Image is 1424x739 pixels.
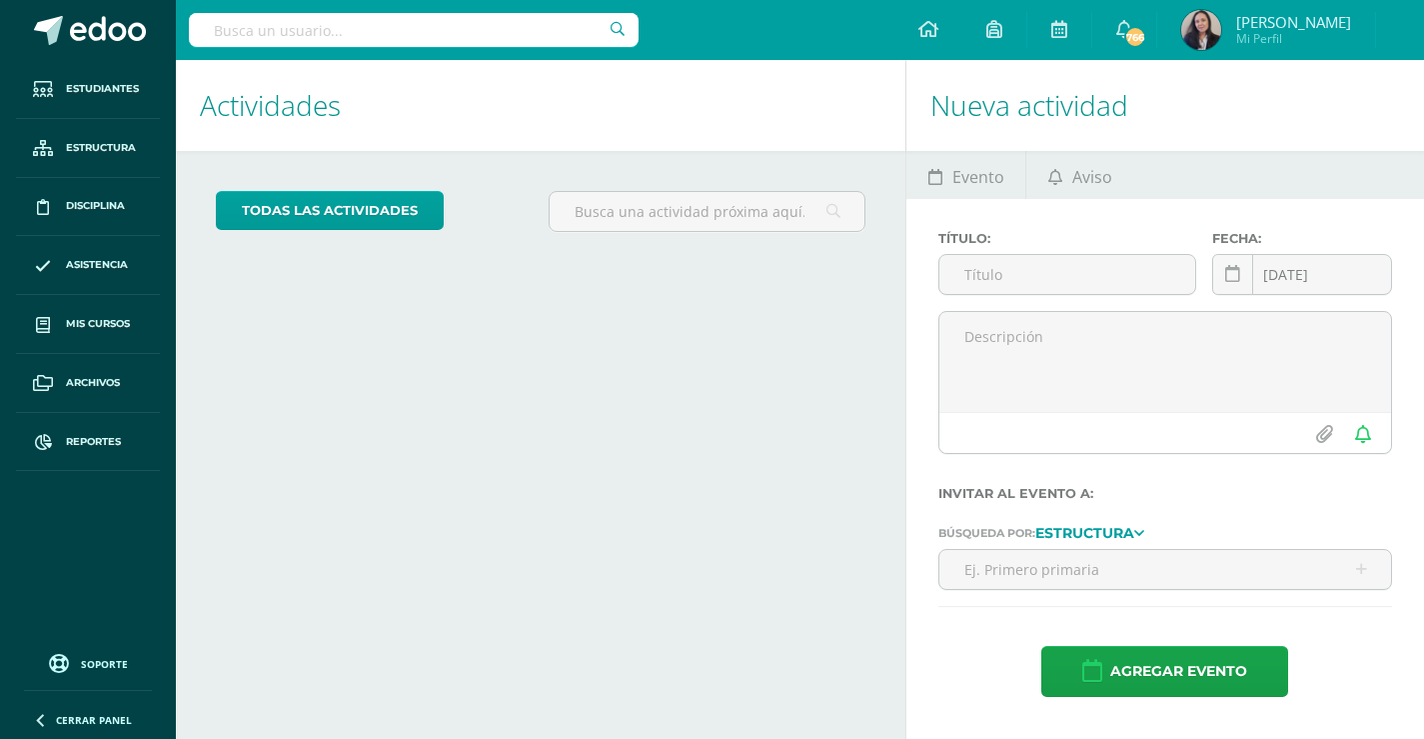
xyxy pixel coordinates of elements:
input: Ej. Primero primaria [939,550,1391,589]
h1: Actividades [200,60,881,151]
span: Soporte [81,657,128,671]
strong: Estructura [1035,524,1134,542]
img: b96f8661166e7893b451ee7f1062d364.png [1181,10,1221,50]
span: Búsqueda por: [938,526,1035,540]
a: Soporte [24,649,152,676]
button: Agregar evento [1041,646,1288,697]
a: Estructura [1035,525,1144,539]
a: Aviso [1026,151,1133,199]
input: Fecha de entrega [1213,255,1391,294]
span: Mi Perfil [1236,30,1351,47]
a: Mis cursos [16,295,160,354]
span: Estudiantes [66,81,139,97]
a: Asistencia [16,236,160,295]
span: Estructura [66,140,136,156]
span: [PERSON_NAME] [1236,12,1351,32]
span: Mis cursos [66,316,130,332]
label: Título: [938,231,1196,246]
span: Agregar evento [1110,647,1247,696]
a: Estructura [16,119,160,178]
label: Invitar al evento a: [938,486,1392,501]
a: Evento [906,151,1025,199]
a: Estudiantes [16,60,160,119]
span: Archivos [66,375,120,391]
label: Fecha: [1212,231,1392,246]
span: Disciplina [66,198,125,214]
input: Título [939,255,1195,294]
span: Evento [952,153,1004,201]
span: Aviso [1072,153,1112,201]
span: 766 [1124,26,1146,48]
a: Reportes [16,413,160,472]
span: Reportes [66,434,121,450]
span: Cerrar panel [56,713,132,727]
a: Disciplina [16,178,160,237]
span: Asistencia [66,257,128,273]
a: todas las Actividades [216,191,444,230]
h1: Nueva actividad [930,60,1400,151]
a: Archivos [16,354,160,413]
input: Busca un usuario... [189,13,639,47]
input: Busca una actividad próxima aquí... [550,192,864,231]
